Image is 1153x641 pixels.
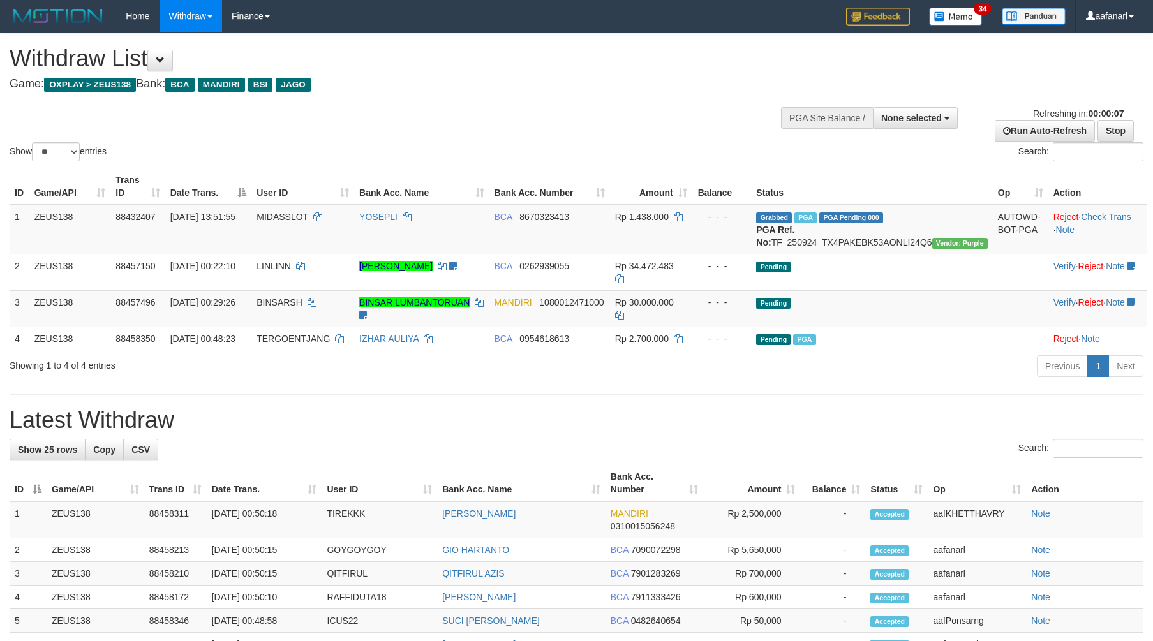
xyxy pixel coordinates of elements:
img: Feedback.jpg [846,8,910,26]
th: Op: activate to sort column ascending [993,168,1048,205]
span: BCA [165,78,194,92]
td: aafPonsarng [928,609,1026,633]
td: - [800,586,865,609]
input: Search: [1053,439,1143,458]
span: Rp 1.438.000 [615,212,669,222]
span: BCA [495,334,512,344]
span: OXPLAY > ZEUS138 [44,78,136,92]
a: [PERSON_NAME] [359,261,433,271]
span: BCA [611,568,629,578]
span: MANDIRI [611,508,648,519]
span: Copy 7090072298 to clipboard [631,545,681,555]
th: Trans ID: activate to sort column ascending [110,168,165,205]
div: PGA Site Balance / [781,107,873,129]
h1: Withdraw List [10,46,756,71]
span: BCA [611,592,629,602]
div: - - - [697,296,747,309]
select: Showentries [32,142,80,161]
td: Rp 600,000 [703,586,801,609]
th: User ID: activate to sort column ascending [322,465,437,501]
td: Rp 700,000 [703,562,801,586]
td: 88458210 [144,562,207,586]
span: 88458350 [115,334,155,344]
td: 88458172 [144,586,207,609]
div: - - - [697,332,747,345]
span: Accepted [870,545,909,556]
span: Copy 7901283269 to clipboard [631,568,681,578]
span: 88457496 [115,297,155,307]
a: Run Auto-Refresh [995,120,1095,142]
a: [PERSON_NAME] [442,592,516,602]
span: 88432407 [115,212,155,222]
label: Search: [1018,439,1143,458]
span: [DATE] 13:51:55 [170,212,235,222]
img: Button%20Memo.svg [929,8,983,26]
a: Note [1056,225,1075,235]
a: Note [1106,261,1125,271]
span: Refreshing in: [1033,108,1124,119]
td: ZEUS138 [29,254,111,290]
td: [DATE] 00:50:15 [207,538,322,562]
span: Rp 30.000.000 [615,297,674,307]
td: 3 [10,562,47,586]
span: Copy 0482640654 to clipboard [631,615,681,626]
td: ZEUS138 [47,609,144,633]
span: TERGOENTJANG [257,334,330,344]
a: YOSEPLI [359,212,398,222]
td: aafKHETTHAVRY [928,501,1026,538]
td: 1 [10,501,47,538]
a: Note [1031,592,1050,602]
th: ID: activate to sort column descending [10,465,47,501]
span: Copy 1080012471000 to clipboard [539,297,604,307]
th: Bank Acc. Number: activate to sort column ascending [606,465,703,501]
td: 2 [10,254,29,290]
span: BINSARSH [257,297,302,307]
span: Accepted [870,593,909,603]
span: Copy 0262939055 to clipboard [519,261,569,271]
span: MIDASSLOT [257,212,308,222]
a: [PERSON_NAME] [442,508,516,519]
th: Balance: activate to sort column ascending [800,465,865,501]
td: 4 [10,586,47,609]
td: ZEUS138 [29,327,111,350]
td: [DATE] 00:50:10 [207,586,322,609]
td: ZEUS138 [47,586,144,609]
a: Previous [1037,355,1088,377]
a: Check Trans [1081,212,1131,222]
td: TF_250924_TX4PAKEBK53AONLI24Q6 [751,205,993,254]
a: Verify [1053,297,1076,307]
td: [DATE] 00:50:18 [207,501,322,538]
a: Note [1031,568,1050,578]
a: IZHAR AULIYA [359,334,419,344]
span: 34 [974,3,991,15]
span: Pending [756,334,791,345]
th: Action [1048,168,1147,205]
a: Reject [1053,334,1079,344]
a: Note [1081,334,1100,344]
a: CSV [123,439,158,460]
td: [DATE] 00:48:58 [207,609,322,633]
td: Rp 50,000 [703,609,801,633]
td: 88458346 [144,609,207,633]
span: BCA [495,212,512,222]
td: · · [1048,254,1147,290]
a: Reject [1078,297,1104,307]
a: 1 [1087,355,1109,377]
span: PGA Pending [819,212,883,223]
span: Pending [756,262,791,272]
h4: Game: Bank: [10,78,756,91]
span: Marked by aaftrukkakada [794,212,817,223]
span: Rp 2.700.000 [615,334,669,344]
td: 1 [10,205,29,254]
td: 3 [10,290,29,327]
a: BINSAR LUMBANTORUAN [359,297,470,307]
th: Trans ID: activate to sort column ascending [144,465,207,501]
strong: 00:00:07 [1088,108,1124,119]
td: 88458213 [144,538,207,562]
a: Show 25 rows [10,439,86,460]
span: Grabbed [756,212,792,223]
span: Copy 8670323413 to clipboard [519,212,569,222]
td: RAFFIDUTA18 [322,586,437,609]
span: MANDIRI [495,297,532,307]
a: SUCI [PERSON_NAME] [442,615,539,626]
